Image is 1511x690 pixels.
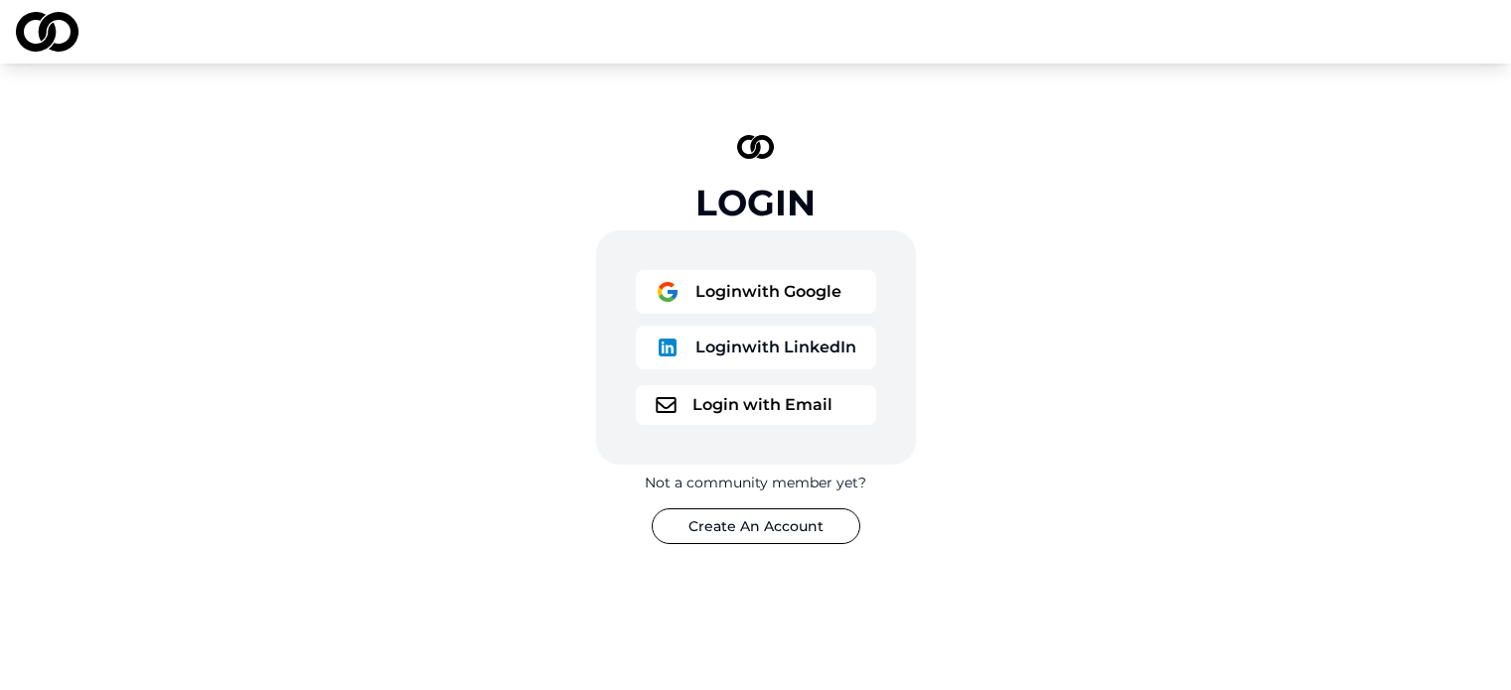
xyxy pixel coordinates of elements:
[656,280,680,304] img: logo
[645,473,866,492] div: Not a community member yet?
[16,12,78,52] img: logo
[656,397,677,413] img: logo
[737,135,775,159] img: logo
[656,336,680,359] img: logo
[636,326,876,369] button: logoLoginwith LinkedIn
[695,183,816,222] div: Login
[652,508,860,544] button: Create An Account
[636,270,876,314] button: logoLoginwith Google
[636,385,876,425] button: logoLogin with Email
